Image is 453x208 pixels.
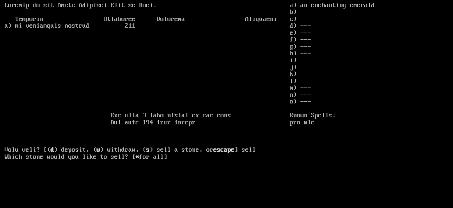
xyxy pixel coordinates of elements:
[146,146,150,153] b: s
[97,146,100,153] b: w
[213,146,235,153] b: escape
[5,2,290,198] larn: Loremip do sit Ametc Adipisci Elit se Doei. Temporin Utlaboree Dolorema Aliquaeni a) mi veniamqui...
[51,146,54,153] b: d
[290,2,448,198] stats: a) an enchanting emerald b) --- c) --- d) --- e) --- f) --- g) --- h) --- i) --- j) --- k) --- l)...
